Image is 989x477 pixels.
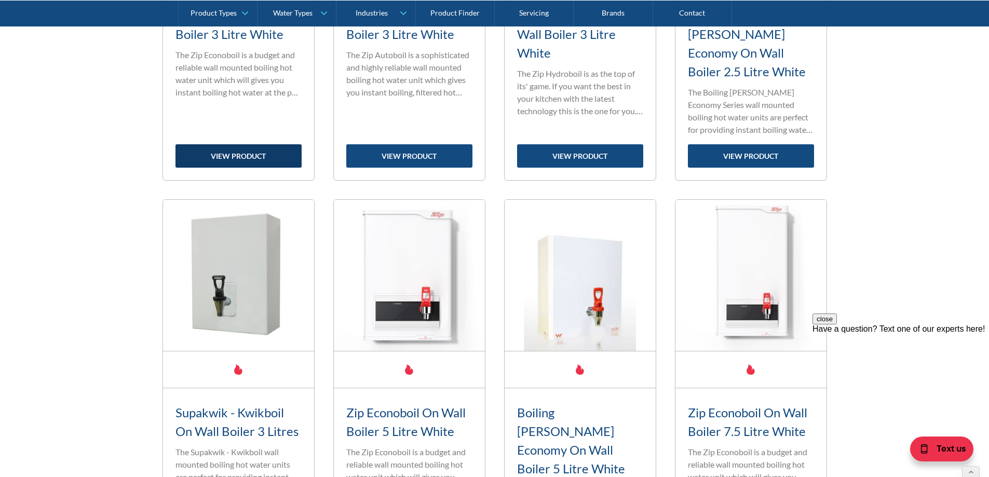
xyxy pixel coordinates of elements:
[688,403,814,441] h3: Zip Econoboil On Wall Boiler 7.5 Litre White
[517,67,643,117] p: The Zip Hydroboil is as the top of its' game. If you want the best in your kitchen with the lates...
[356,8,388,17] div: Industries
[688,144,814,168] a: view product
[175,144,302,168] a: view product
[163,200,314,351] img: Supakwik - Kwikboil On Wall Boiler 3 Litres
[517,6,643,62] h3: Zip Hydroboil Plus On Wall Boiler 3 Litre White
[505,200,656,351] img: Boiling Billy Economy On Wall Boiler 5 Litre White
[812,314,989,438] iframe: podium webchat widget prompt
[517,144,643,168] a: view product
[175,403,302,441] h3: Supakwik - Kwikboil On Wall Boiler 3 Litres
[346,403,472,441] h3: Zip Econoboil On Wall Boiler 5 Litre White
[346,49,472,99] p: The Zip Autoboil is a sophisticated and highly reliable wall mounted boiling hot water unit which...
[346,144,472,168] a: view product
[885,425,989,477] iframe: podium webchat widget bubble
[273,8,313,17] div: Water Types
[191,8,237,17] div: Product Types
[675,200,827,351] img: Zip Econoboil On Wall Boiler 7.5 Litre White
[334,200,485,351] img: Zip Econoboil On Wall Boiler 5 Litre White
[688,6,814,81] h3: Boiling [PERSON_NAME] Economy On Wall Boiler 2.5 Litre White
[688,86,814,136] p: The Boiling [PERSON_NAME] Economy Series wall mounted boiling hot water units are perfect for pro...
[175,49,302,99] p: The Zip Econoboil is a budget and reliable wall mounted boiling hot water unit which will gives y...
